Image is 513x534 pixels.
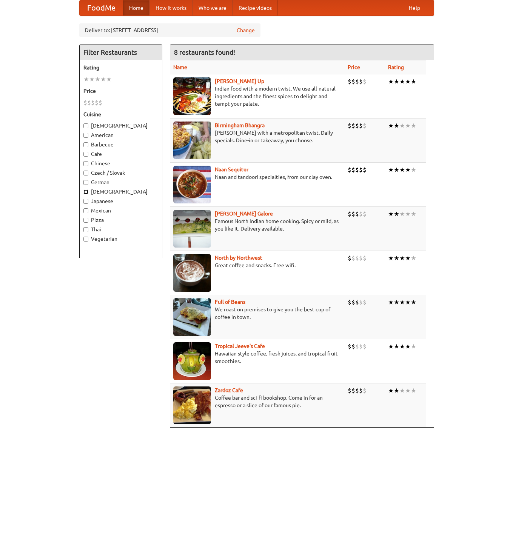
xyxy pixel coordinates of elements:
li: $ [363,210,367,218]
li: ★ [399,210,405,218]
b: Zardoz Cafe [215,387,243,393]
input: Cafe [83,152,88,157]
li: $ [359,122,363,130]
p: Indian food with a modern twist. We use all-natural ingredients and the finest spices to delight ... [173,85,342,108]
li: ★ [411,77,416,86]
li: ★ [411,166,416,174]
li: $ [359,386,363,395]
li: ★ [394,210,399,218]
li: $ [359,166,363,174]
label: Vegetarian [83,235,158,243]
li: ★ [399,122,405,130]
li: ★ [405,77,411,86]
b: Naan Sequitur [215,166,248,172]
a: Change [237,26,255,34]
h5: Rating [83,64,158,71]
li: ★ [83,75,89,83]
li: ★ [399,166,405,174]
li: $ [91,98,95,107]
img: beans.jpg [173,298,211,336]
h5: Cuisine [83,111,158,118]
a: [PERSON_NAME] Galore [215,211,273,217]
input: [DEMOGRAPHIC_DATA] [83,123,88,128]
p: Hawaiian style coffee, fresh juices, and tropical fruit smoothies. [173,350,342,365]
label: [DEMOGRAPHIC_DATA] [83,122,158,129]
a: Tropical Jeeve's Cafe [215,343,265,349]
li: $ [355,254,359,262]
a: Name [173,64,187,70]
li: $ [355,122,359,130]
li: $ [348,386,351,395]
li: ★ [394,254,399,262]
div: Deliver to: [STREET_ADDRESS] [79,23,260,37]
li: $ [348,254,351,262]
li: $ [355,166,359,174]
li: $ [363,386,367,395]
label: German [83,179,158,186]
input: Mexican [83,208,88,213]
li: ★ [388,342,394,351]
li: $ [348,298,351,306]
li: ★ [411,210,416,218]
li: ★ [411,298,416,306]
li: ★ [95,75,100,83]
li: ★ [388,166,394,174]
input: German [83,180,88,185]
li: ★ [405,254,411,262]
li: ★ [405,122,411,130]
li: ★ [411,254,416,262]
li: ★ [399,77,405,86]
li: ★ [399,254,405,262]
li: $ [348,342,351,351]
li: ★ [100,75,106,83]
li: ★ [89,75,95,83]
img: bhangra.jpg [173,122,211,159]
label: American [83,131,158,139]
li: $ [359,342,363,351]
li: $ [363,166,367,174]
a: Rating [388,64,404,70]
li: ★ [394,166,399,174]
label: Thai [83,226,158,233]
li: ★ [399,298,405,306]
label: Japanese [83,197,158,205]
li: $ [363,122,367,130]
li: $ [355,342,359,351]
li: ★ [106,75,112,83]
li: ★ [388,210,394,218]
p: Naan and tandoori specialties, from our clay oven. [173,173,342,181]
a: Recipe videos [233,0,278,15]
a: Help [403,0,426,15]
li: $ [351,122,355,130]
a: Full of Beans [215,299,245,305]
input: [DEMOGRAPHIC_DATA] [83,189,88,194]
img: jeeves.jpg [173,342,211,380]
li: ★ [405,210,411,218]
li: ★ [411,342,416,351]
input: Czech / Slovak [83,171,88,175]
li: ★ [399,386,405,395]
li: ★ [399,342,405,351]
li: ★ [388,386,394,395]
b: North by Northwest [215,255,262,261]
li: $ [351,254,355,262]
li: $ [355,210,359,218]
a: [PERSON_NAME] Up [215,78,264,84]
a: How it works [149,0,193,15]
li: $ [87,98,91,107]
li: $ [95,98,99,107]
li: ★ [405,342,411,351]
li: ★ [388,122,394,130]
li: $ [348,77,351,86]
li: ★ [388,77,394,86]
img: north.jpg [173,254,211,292]
ng-pluralize: 8 restaurants found! [174,49,235,56]
label: Czech / Slovak [83,169,158,177]
li: ★ [388,298,394,306]
a: Birmingham Bhangra [215,122,265,128]
li: $ [83,98,87,107]
input: Pizza [83,218,88,223]
li: $ [351,166,355,174]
